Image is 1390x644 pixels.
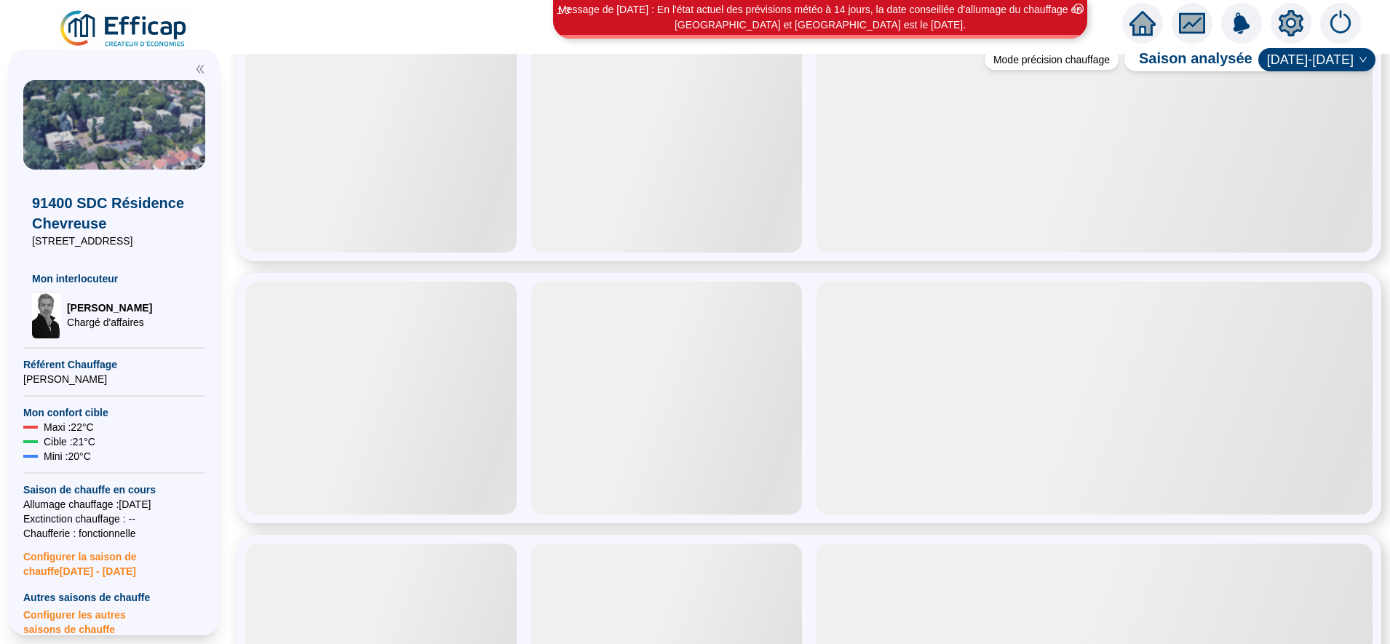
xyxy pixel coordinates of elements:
span: [PERSON_NAME] [67,301,152,315]
span: Configurer les autres saisons de chauffe [23,605,205,637]
span: Référent Chauffage [23,357,205,372]
span: Cible : 21 °C [44,434,95,449]
div: Message de [DATE] : En l'état actuel des prévisions météo à 14 jours, la date conseillée d'alluma... [555,2,1085,33]
span: Chargé d'affaires [67,315,152,330]
span: Autres saisons de chauffe [23,590,205,605]
span: fund [1179,10,1205,36]
span: down [1359,55,1367,64]
div: Mode précision chauffage [985,49,1119,70]
span: [STREET_ADDRESS] [32,234,196,248]
span: 91400 SDC Résidence Chevreuse [32,193,196,234]
span: home [1129,10,1156,36]
img: alerts [1320,3,1361,44]
span: close-circle [1073,4,1084,14]
img: Chargé d'affaires [32,292,61,338]
span: Mon confort cible [23,405,205,420]
span: Configurer la saison de chauffe [DATE] - [DATE] [23,541,205,579]
img: alerts [1221,3,1262,44]
span: Saison analysée [1124,48,1252,71]
span: Mini : 20 °C [44,449,91,464]
img: efficap energie logo [58,9,190,49]
span: Allumage chauffage : [DATE] [23,497,205,512]
span: Chaufferie : fonctionnelle [23,526,205,541]
span: [PERSON_NAME] [23,372,205,386]
span: Mon interlocuteur [32,271,196,286]
span: Exctinction chauffage : -- [23,512,205,526]
span: setting [1278,10,1304,36]
span: Maxi : 22 °C [44,420,94,434]
span: Saison de chauffe en cours [23,482,205,497]
span: double-left [195,64,205,74]
i: 1 / 3 [557,5,570,16]
span: 2024-2025 [1267,49,1367,71]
